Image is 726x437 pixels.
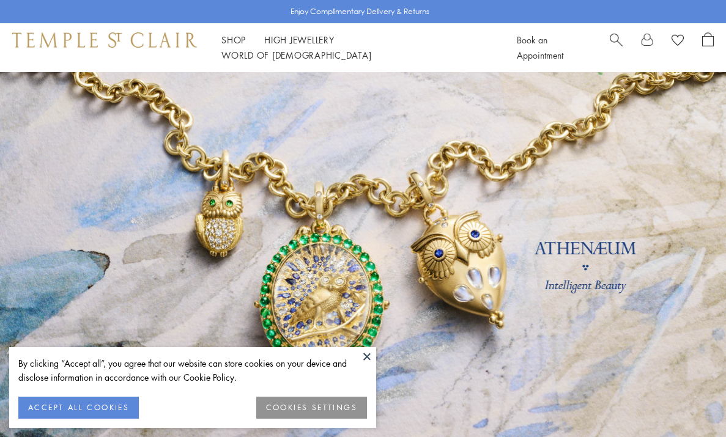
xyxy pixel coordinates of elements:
a: Open Shopping Bag [702,32,714,63]
button: ACCEPT ALL COOKIES [18,397,139,419]
a: Book an Appointment [517,34,563,61]
div: By clicking “Accept all”, you agree that our website can store cookies on your device and disclos... [18,356,367,384]
a: View Wishlist [672,32,684,51]
a: High JewelleryHigh Jewellery [264,34,335,46]
iframe: Gorgias live chat messenger [665,380,714,425]
a: ShopShop [221,34,246,46]
img: Temple St. Clair [12,32,197,47]
a: World of [DEMOGRAPHIC_DATA]World of [DEMOGRAPHIC_DATA] [221,49,371,61]
p: Enjoy Complimentary Delivery & Returns [291,6,429,18]
a: Search [610,32,623,63]
nav: Main navigation [221,32,489,63]
button: COOKIES SETTINGS [256,397,367,419]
